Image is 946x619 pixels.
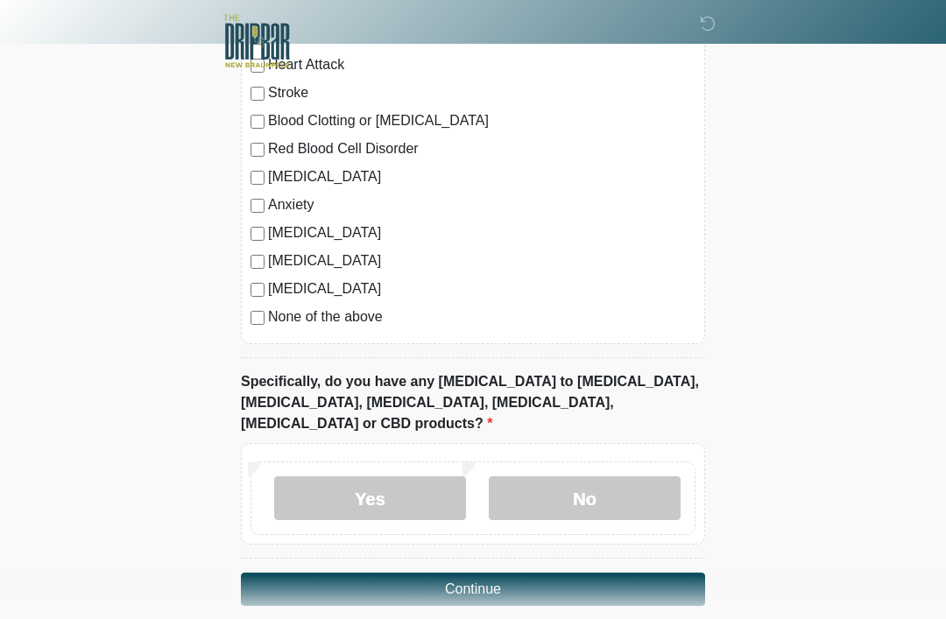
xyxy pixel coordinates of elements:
[251,171,265,185] input: [MEDICAL_DATA]
[251,87,265,101] input: Stroke
[268,166,695,187] label: [MEDICAL_DATA]
[268,110,695,131] label: Blood Clotting or [MEDICAL_DATA]
[268,222,695,243] label: [MEDICAL_DATA]
[268,250,695,271] label: [MEDICAL_DATA]
[489,476,681,520] label: No
[251,199,265,213] input: Anxiety
[251,255,265,269] input: [MEDICAL_DATA]
[274,476,466,520] label: Yes
[241,371,705,434] label: Specifically, do you have any [MEDICAL_DATA] to [MEDICAL_DATA], [MEDICAL_DATA], [MEDICAL_DATA], [...
[268,278,695,299] label: [MEDICAL_DATA]
[268,194,695,215] label: Anxiety
[241,573,705,606] button: Continue
[251,115,265,129] input: Blood Clotting or [MEDICAL_DATA]
[268,138,695,159] label: Red Blood Cell Disorder
[251,143,265,157] input: Red Blood Cell Disorder
[251,283,265,297] input: [MEDICAL_DATA]
[268,306,695,327] label: None of the above
[223,13,290,70] img: The DRIPBaR - New Braunfels Logo
[251,311,265,325] input: None of the above
[268,82,695,103] label: Stroke
[251,227,265,241] input: [MEDICAL_DATA]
